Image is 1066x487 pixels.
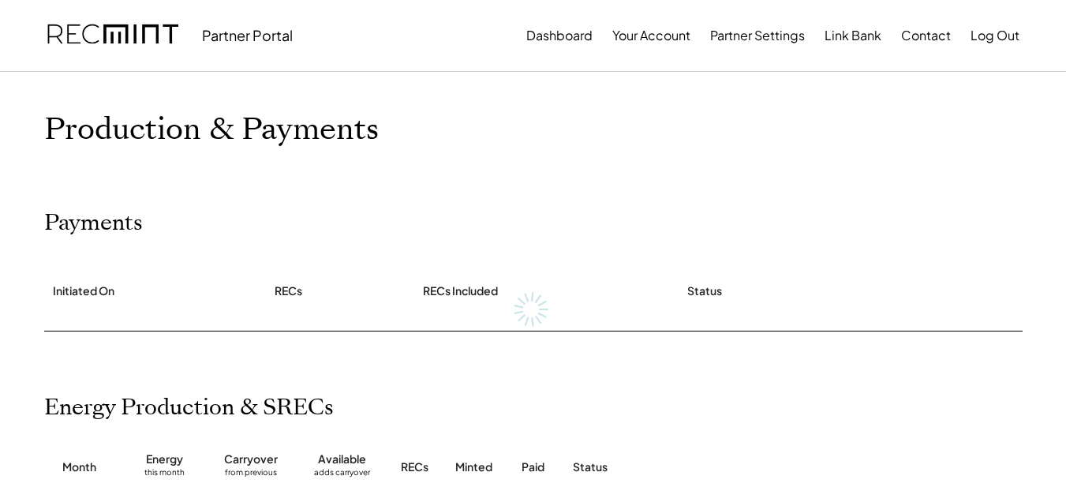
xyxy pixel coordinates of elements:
[455,459,492,475] div: Minted
[62,459,96,475] div: Month
[901,20,951,51] button: Contact
[612,20,690,51] button: Your Account
[47,9,178,62] img: recmint-logotype%403x.png
[573,459,841,475] div: Status
[318,451,366,467] div: Available
[423,283,498,299] div: RECs Included
[144,467,185,483] div: this month
[275,283,302,299] div: RECs
[44,395,334,421] h2: Energy Production & SRECs
[825,20,881,51] button: Link Bank
[314,467,370,483] div: adds carryover
[44,210,143,237] h2: Payments
[44,111,1023,148] h1: Production & Payments
[202,26,293,44] div: Partner Portal
[53,283,114,299] div: Initiated On
[526,20,593,51] button: Dashboard
[401,459,428,475] div: RECs
[146,451,183,467] div: Energy
[710,20,805,51] button: Partner Settings
[225,467,277,483] div: from previous
[224,451,278,467] div: Carryover
[971,20,1019,51] button: Log Out
[687,283,722,299] div: Status
[522,459,544,475] div: Paid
